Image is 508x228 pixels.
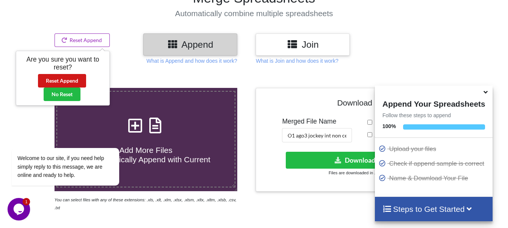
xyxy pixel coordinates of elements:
[372,119,430,126] span: Remove Duplicates
[382,204,485,214] h4: Steps to Get Started
[147,57,237,65] p: What is Append and how does it work?
[55,33,110,47] button: Reset Append
[261,94,463,115] h4: Download File
[8,80,143,194] iframe: chat widget
[256,57,338,65] p: What is Join and how does it work?
[261,39,344,50] h3: Join
[282,118,352,125] h5: Merged File Name
[81,146,210,164] span: Add More Files to Automatically Append with Current
[379,159,491,168] p: Check if append sample is correct
[282,128,352,142] input: Enter File Name
[375,97,493,109] h4: Append Your Spreadsheets
[8,198,32,220] iframe: chat widget
[55,198,237,210] i: You can select files with any of these extensions: .xls, .xlt, .xlm, .xlsx, .xlsm, .xltx, .xltm, ...
[379,144,491,154] p: Upload your files
[382,123,396,129] b: 100 %
[329,171,396,175] small: Files are downloaded in .xlsx format
[375,112,493,119] p: Follow these steps to append
[286,152,437,169] button: Download File
[372,131,441,139] span: Add Source File Names
[149,39,232,50] h3: Append
[379,174,491,183] p: Name & Download Your File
